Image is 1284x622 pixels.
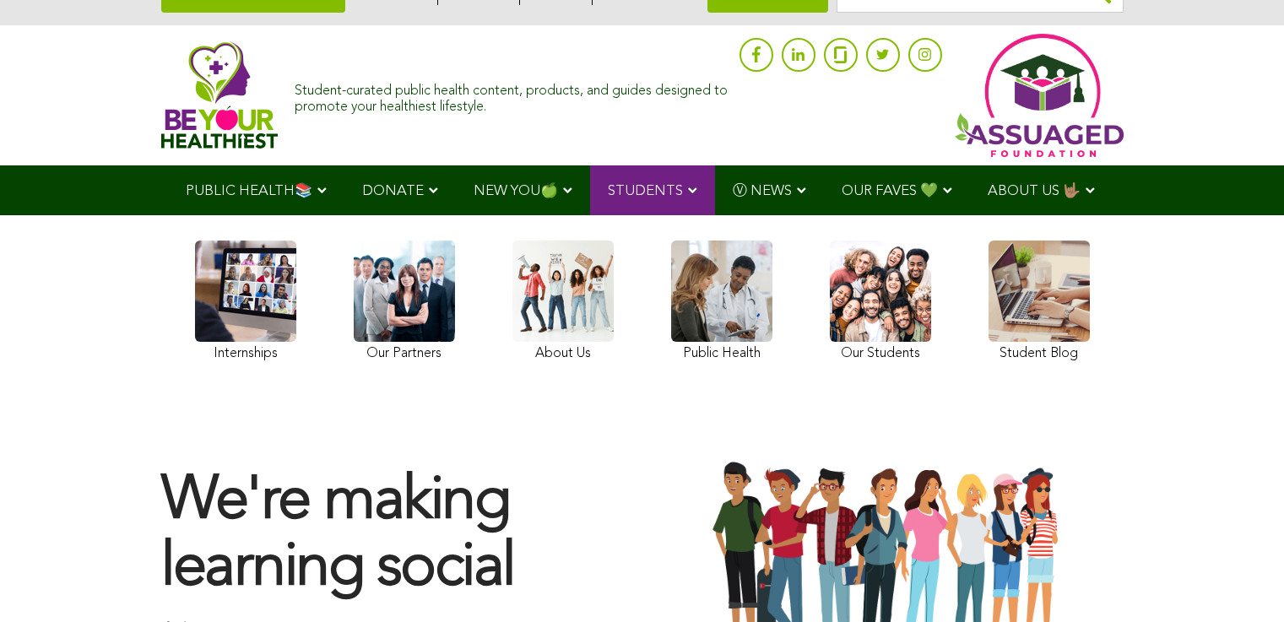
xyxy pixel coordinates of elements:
h1: We're making learning social [161,469,626,603]
div: Student-curated public health content, products, and guides designed to promote your healthiest l... [295,75,730,116]
img: glassdoor [834,46,846,63]
span: OUR FAVES 💚 [842,184,938,198]
img: Assuaged App [955,34,1124,157]
img: Assuaged [161,41,279,149]
div: Navigation Menu [161,165,1124,215]
span: Ⓥ NEWS [733,184,792,198]
span: DONATE [362,184,424,198]
span: ABOUT US 🤟🏽 [988,184,1081,198]
span: PUBLIC HEALTH📚 [186,184,312,198]
span: STUDENTS [608,184,683,198]
iframe: Chat Widget [1200,541,1284,622]
span: NEW YOU🍏 [474,184,558,198]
